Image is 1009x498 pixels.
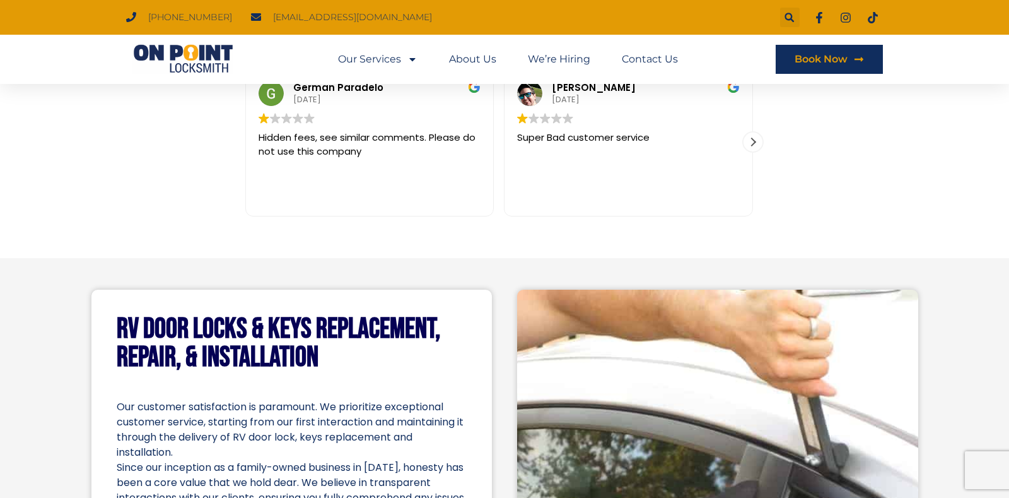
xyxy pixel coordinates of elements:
[780,8,800,27] div: Search
[528,45,590,74] a: We’re Hiring
[117,315,467,372] h2: RV Door Locks & keys Replacement, Repair, & Installation
[293,113,303,124] img: Google
[293,81,481,94] div: German Paradelo
[552,81,739,94] div: [PERSON_NAME]
[338,45,417,74] a: Our Services
[259,113,269,124] img: Google
[517,131,739,186] div: Super Bad customer service
[622,45,678,74] a: Contact Us
[338,45,678,74] nav: Menu
[552,94,739,105] div: [DATE]
[468,81,481,93] img: Google
[540,113,551,124] img: Google
[145,9,232,26] span: [PHONE_NUMBER]
[727,81,740,93] img: Google
[795,54,848,64] span: Book Now
[304,113,315,124] img: Google
[551,113,562,124] img: Google
[259,81,284,106] img: German Paradelo profile picture
[281,113,292,124] img: Google
[449,45,496,74] a: About Us
[117,400,464,459] span: Our customer satisfaction is paramount. We prioritize exceptional customer service, starting from...
[517,113,528,124] img: Google
[270,9,432,26] span: [EMAIL_ADDRESS][DOMAIN_NAME]
[776,45,883,74] a: Book Now
[259,131,481,186] div: Hidden fees, see similar comments. Please do not use this company
[528,113,539,124] img: Google
[293,94,481,105] div: [DATE]
[517,81,542,106] img: Cheva Padilla profile picture
[744,133,762,151] div: Next review
[270,113,281,124] img: Google
[563,113,573,124] img: Google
